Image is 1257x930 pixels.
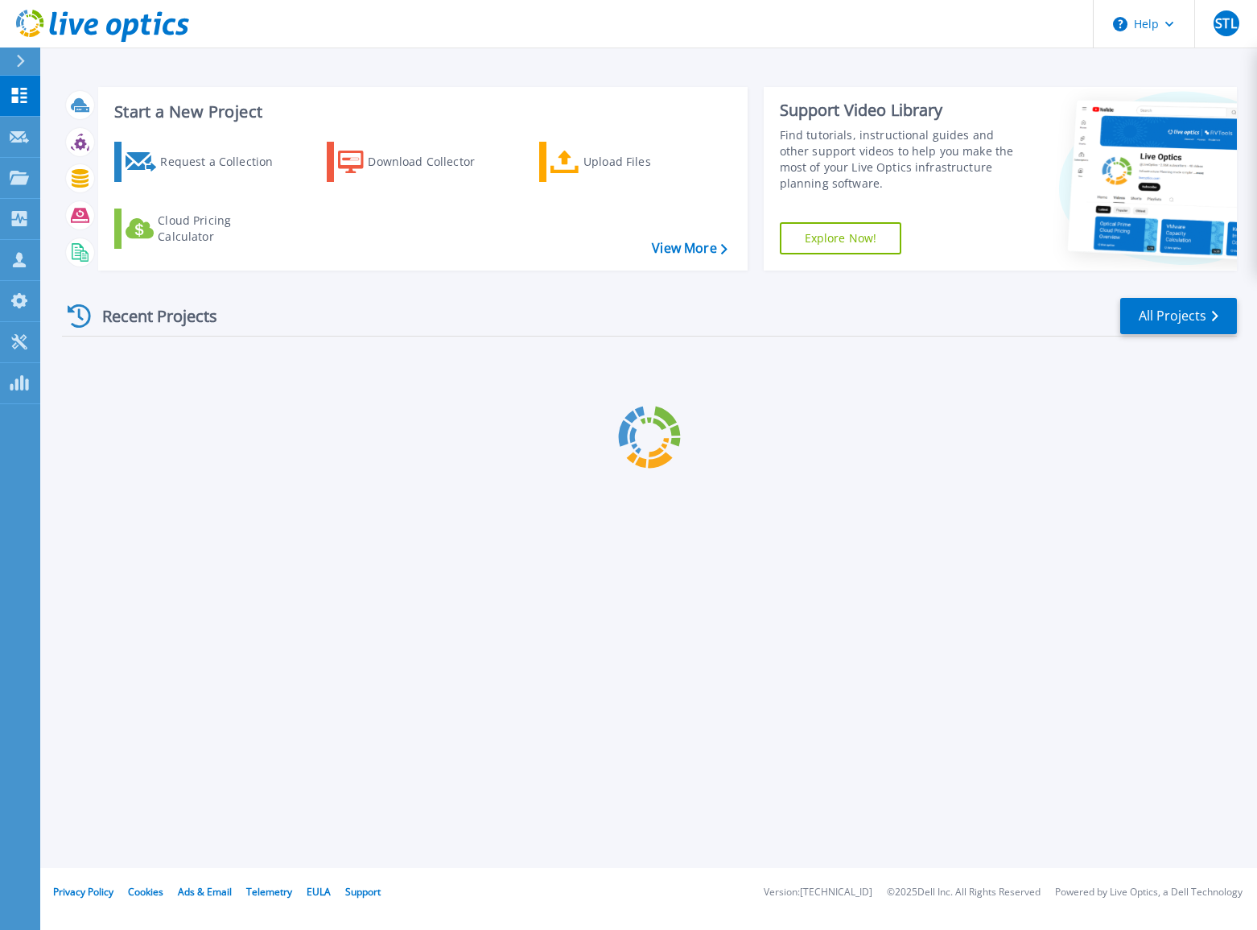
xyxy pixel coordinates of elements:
[780,127,1018,192] div: Find tutorials, instructional guides and other support videos to help you make the most of your L...
[887,887,1041,898] li: © 2025 Dell Inc. All Rights Reserved
[1215,17,1236,30] span: STL
[128,885,163,899] a: Cookies
[62,296,239,336] div: Recent Projects
[327,142,506,182] a: Download Collector
[114,209,294,249] a: Cloud Pricing Calculator
[345,885,381,899] a: Support
[368,146,497,178] div: Download Collector
[160,146,289,178] div: Request a Collection
[652,241,727,256] a: View More
[780,100,1018,121] div: Support Video Library
[780,222,902,254] a: Explore Now!
[1120,298,1237,334] a: All Projects
[1055,887,1243,898] li: Powered by Live Optics, a Dell Technology
[764,887,872,898] li: Version: [TECHNICAL_ID]
[178,885,232,899] a: Ads & Email
[246,885,292,899] a: Telemetry
[114,103,727,121] h3: Start a New Project
[158,213,286,245] div: Cloud Pricing Calculator
[307,885,331,899] a: EULA
[53,885,113,899] a: Privacy Policy
[539,142,719,182] a: Upload Files
[583,146,712,178] div: Upload Files
[114,142,294,182] a: Request a Collection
